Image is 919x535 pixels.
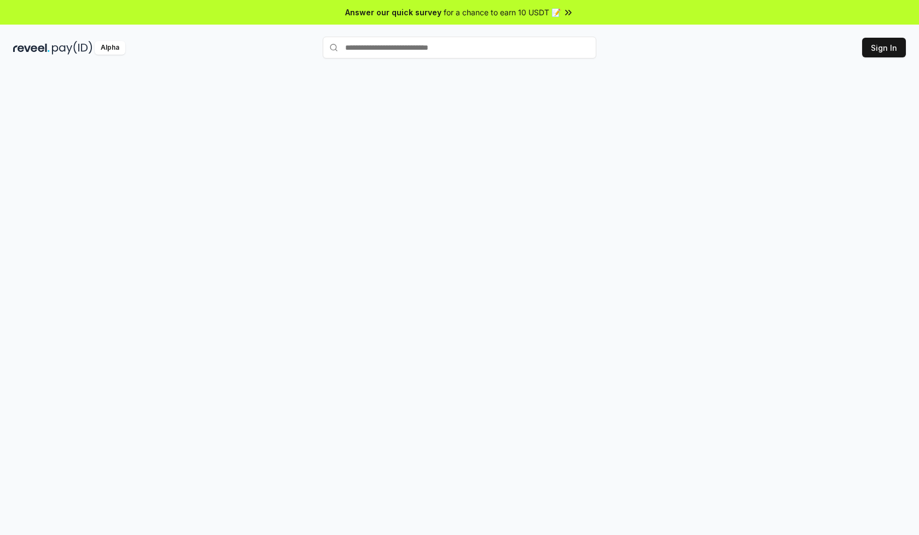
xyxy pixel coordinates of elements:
[13,41,50,55] img: reveel_dark
[52,41,92,55] img: pay_id
[444,7,561,18] span: for a chance to earn 10 USDT 📝
[862,38,906,57] button: Sign In
[95,41,125,55] div: Alpha
[345,7,441,18] span: Answer our quick survey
